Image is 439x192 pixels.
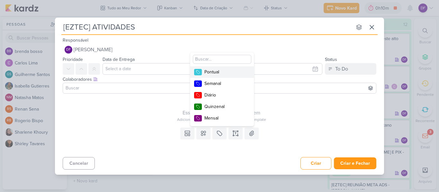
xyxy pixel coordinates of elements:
[334,157,376,169] button: Criar e Fechar
[300,157,331,170] button: Criar
[193,55,251,64] input: Buscar...
[204,92,246,98] div: Diário
[63,44,376,55] button: DF [PERSON_NAME]
[190,101,254,113] button: Quinzenal
[61,21,352,33] input: Kard Sem Título
[190,113,254,124] button: Mensal
[325,63,376,75] button: To Do
[190,78,254,89] button: Semanal
[65,46,72,54] div: Diego Freitas
[66,48,71,52] p: DF
[204,80,246,87] div: Semanal
[63,117,380,122] div: Adicione um item abaixo ou selecione um template
[190,66,254,78] button: Pontual
[63,109,380,117] div: Esse kard não possui nenhum item
[190,89,254,101] button: Diário
[64,84,375,92] input: Buscar
[63,38,88,43] label: Responsável
[63,157,95,170] button: Cancelar
[63,76,376,83] div: Colaboradores
[204,103,246,110] div: Quinzenal
[204,115,246,121] div: Mensal
[103,63,322,75] input: Select a date
[325,57,337,62] label: Status
[103,57,135,62] label: Data de Entrega
[63,57,83,62] label: Prioridade
[335,65,348,73] div: To Do
[74,46,112,54] span: [PERSON_NAME]
[204,69,246,75] div: Pontual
